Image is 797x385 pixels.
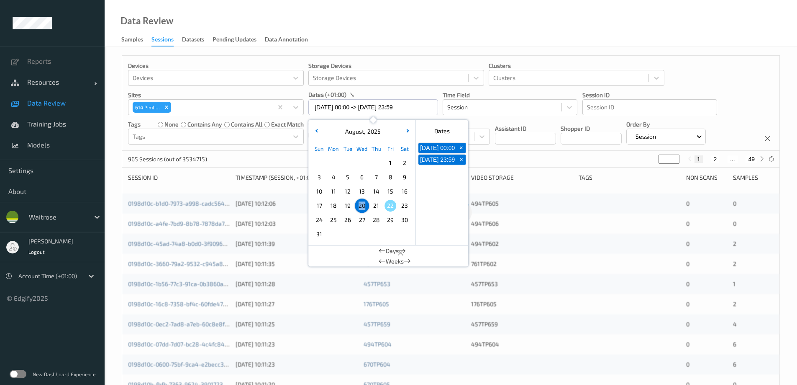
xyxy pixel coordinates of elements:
[456,143,466,153] button: +
[312,142,326,156] div: Sun
[633,132,659,141] p: Session
[370,214,382,226] span: 28
[399,214,410,226] span: 30
[561,124,622,133] p: Shopper ID
[326,184,341,199] div: Choose Monday August 11 of 2025
[128,320,241,328] a: 0198d10c-0ec2-7ad8-a7eb-60c8e8f332a6
[471,340,573,349] div: 494TP604
[733,300,736,307] span: 2
[364,341,392,348] a: 494TP604
[236,220,358,228] div: [DATE] 10:12:03
[384,157,396,169] span: 1
[383,199,397,213] div: Choose Friday August 22 of 2025
[399,200,410,212] span: 23
[343,128,364,135] span: August
[397,213,412,227] div: Choose Saturday August 30 of 2025
[733,320,737,328] span: 4
[121,34,151,46] a: Samples
[187,120,222,129] label: contains any
[182,34,213,46] a: Datasets
[128,220,242,227] a: 0198d10c-a4fe-7bd9-8b78-7878da725e04
[231,120,262,129] label: contains all
[312,184,326,199] div: Choose Sunday August 10 of 2025
[236,240,358,248] div: [DATE] 10:11:39
[326,227,341,241] div: Choose Monday September 01 of 2025
[397,156,412,170] div: Choose Saturday August 02 of 2025
[151,34,182,47] a: Sessions
[443,91,577,99] p: Time Field
[341,156,355,170] div: Choose Tuesday July 29 of 2025
[686,260,689,267] span: 0
[369,213,383,227] div: Choose Thursday August 28 of 2025
[364,320,390,328] a: 457TP659
[133,102,162,113] div: 614 Pimlico
[733,173,774,182] div: Samples
[326,142,341,156] div: Mon
[369,142,383,156] div: Thu
[236,173,358,182] div: Timestamp (Session, +01:00)
[356,186,368,197] span: 13
[355,156,369,170] div: Choose Wednesday July 30 of 2025
[686,280,689,287] span: 0
[313,214,325,226] span: 24
[265,35,308,46] div: Data Annotation
[265,34,316,46] a: Data Annotation
[355,213,369,227] div: Choose Wednesday August 27 of 2025
[399,171,410,183] span: 9
[386,257,404,266] span: Weeks
[399,186,410,197] span: 16
[397,184,412,199] div: Choose Saturday August 16 of 2025
[397,199,412,213] div: Choose Saturday August 23 of 2025
[686,240,689,247] span: 0
[182,35,204,46] div: Datasets
[733,361,736,368] span: 6
[326,199,341,213] div: Choose Monday August 18 of 2025
[341,142,355,156] div: Tue
[686,361,689,368] span: 0
[733,260,736,267] span: 2
[471,300,573,308] div: 176TP605
[312,199,326,213] div: Choose Sunday August 17 of 2025
[236,300,358,308] div: [DATE] 10:11:27
[271,120,304,129] label: exact match
[733,240,736,247] span: 2
[416,123,468,139] div: Dates
[733,341,736,348] span: 6
[370,186,382,197] span: 14
[342,200,354,212] span: 19
[365,128,381,135] span: 2025
[341,213,355,227] div: Choose Tuesday August 26 of 2025
[341,227,355,241] div: Choose Tuesday September 02 of 2025
[686,300,689,307] span: 0
[369,170,383,184] div: Choose Thursday August 07 of 2025
[236,260,358,268] div: [DATE] 10:11:35
[213,34,265,46] a: Pending Updates
[471,173,573,182] div: Video Storage
[471,320,573,328] div: 457TP659
[326,213,341,227] div: Choose Monday August 25 of 2025
[328,214,339,226] span: 25
[236,199,358,208] div: [DATE] 10:12:06
[579,173,680,182] div: Tags
[328,186,339,197] span: 11
[746,155,757,163] button: 49
[364,300,389,307] a: 176TP605
[397,227,412,241] div: Choose Saturday September 06 of 2025
[355,227,369,241] div: Choose Wednesday September 03 of 2025
[326,170,341,184] div: Choose Monday August 04 of 2025
[312,213,326,227] div: Choose Sunday August 24 of 2025
[341,184,355,199] div: Choose Tuesday August 12 of 2025
[151,35,174,47] div: Sessions
[355,170,369,184] div: Choose Wednesday August 06 of 2025
[128,260,244,267] a: 0198d10c-3660-79a2-9532-c945a84842cb
[733,220,736,227] span: 0
[341,199,355,213] div: Choose Tuesday August 19 of 2025
[369,184,383,199] div: Choose Thursday August 14 of 2025
[369,227,383,241] div: Choose Thursday September 04 of 2025
[328,200,339,212] span: 18
[355,142,369,156] div: Wed
[397,170,412,184] div: Choose Saturday August 09 of 2025
[128,120,141,129] p: Tags
[313,228,325,240] span: 31
[128,341,241,348] a: 0198d10c-07dd-7d07-bc28-4c4fc8410837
